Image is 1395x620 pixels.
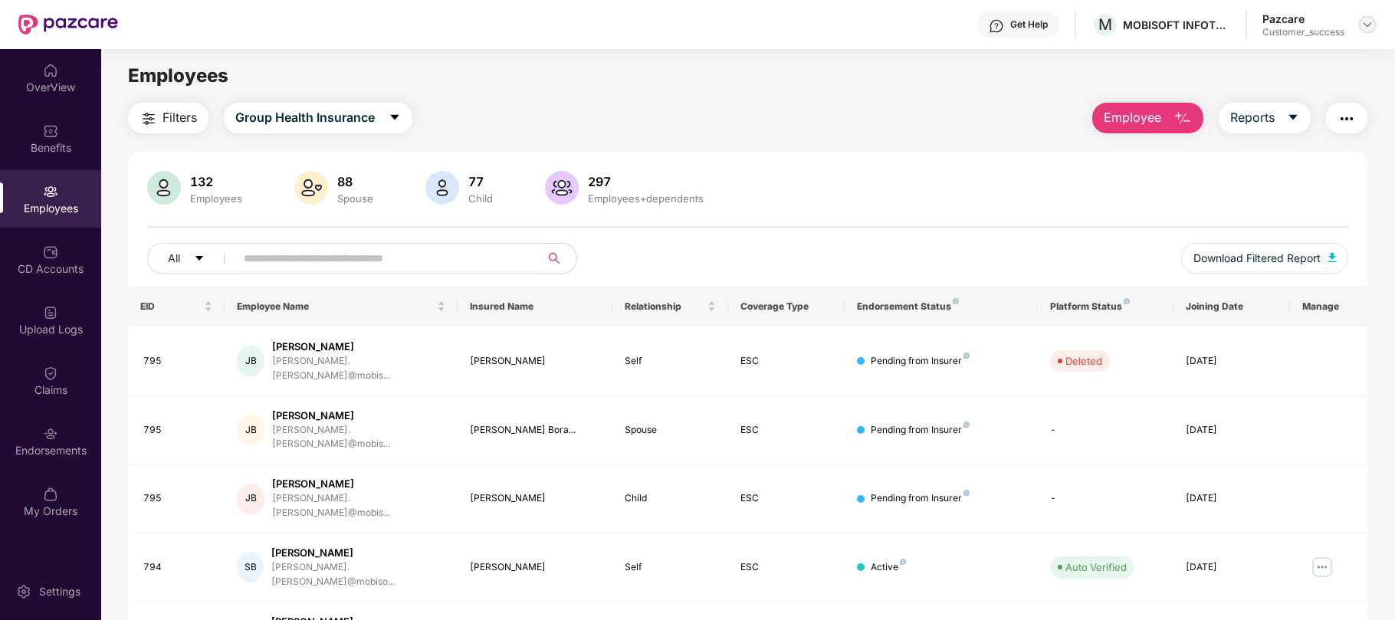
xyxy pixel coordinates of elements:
img: svg+xml;base64,PHN2ZyB4bWxucz0iaHR0cDovL3d3dy53My5vcmcvMjAwMC9zdmciIHdpZHRoPSIyNCIgaGVpZ2h0PSIyNC... [1338,110,1356,128]
div: 88 [334,174,376,189]
div: [PERSON_NAME] [272,340,445,354]
div: [DATE] [1186,491,1278,506]
img: svg+xml;base64,PHN2ZyBpZD0iTXlfT3JkZXJzIiBkYXRhLW5hbWU9Ik15IE9yZGVycyIgeG1sbnM9Imh0dHA6Ly93d3cudz... [43,487,58,502]
div: Child [625,491,717,506]
div: Employees [187,192,245,205]
span: Filters [162,108,197,127]
div: Customer_success [1262,26,1344,38]
td: - [1038,464,1173,533]
div: 795 [143,423,212,438]
img: svg+xml;base64,PHN2ZyB4bWxucz0iaHR0cDovL3d3dy53My5vcmcvMjAwMC9zdmciIHhtbG5zOnhsaW5rPSJodHRwOi8vd3... [1328,253,1336,262]
button: Filters [128,103,208,133]
img: svg+xml;base64,PHN2ZyB4bWxucz0iaHR0cDovL3d3dy53My5vcmcvMjAwMC9zdmciIHdpZHRoPSI4IiBoZWlnaHQ9IjgiIH... [1124,298,1130,304]
img: svg+xml;base64,PHN2ZyB4bWxucz0iaHR0cDovL3d3dy53My5vcmcvMjAwMC9zdmciIHdpZHRoPSI4IiBoZWlnaHQ9IjgiIH... [953,298,959,304]
img: svg+xml;base64,PHN2ZyB4bWxucz0iaHR0cDovL3d3dy53My5vcmcvMjAwMC9zdmciIHhtbG5zOnhsaW5rPSJodHRwOi8vd3... [294,171,328,205]
div: 795 [143,354,212,369]
div: MOBISOFT INFOTECH PRIVATE LIMITED [1123,18,1230,32]
div: 297 [585,174,707,189]
div: [PERSON_NAME].[PERSON_NAME]@mobis... [272,491,445,520]
img: svg+xml;base64,PHN2ZyBpZD0iVXBsb2FkX0xvZ3MiIGRhdGEtbmFtZT0iVXBsb2FkIExvZ3MiIHhtbG5zPSJodHRwOi8vd3... [43,305,58,320]
div: ESC [740,423,832,438]
span: caret-down [194,253,205,265]
span: Group Health Insurance [235,108,375,127]
div: ESC [740,560,832,575]
div: SB [237,552,263,582]
div: Settings [34,584,85,599]
img: svg+xml;base64,PHN2ZyB4bWxucz0iaHR0cDovL3d3dy53My5vcmcvMjAwMC9zdmciIHdpZHRoPSI4IiBoZWlnaHQ9IjgiIH... [963,353,970,359]
img: svg+xml;base64,PHN2ZyBpZD0iSGVscC0zMngzMiIgeG1sbnM9Imh0dHA6Ly93d3cudzMub3JnLzIwMDAvc3ZnIiB3aWR0aD... [989,18,1004,34]
div: ESC [740,491,832,506]
span: Employee Name [237,300,433,313]
img: svg+xml;base64,PHN2ZyB4bWxucz0iaHR0cDovL3d3dy53My5vcmcvMjAwMC9zdmciIHhtbG5zOnhsaW5rPSJodHRwOi8vd3... [545,171,579,205]
div: [PERSON_NAME] [470,354,600,369]
img: svg+xml;base64,PHN2ZyBpZD0iU2V0dGluZy0yMHgyMCIgeG1sbnM9Imh0dHA6Ly93d3cudzMub3JnLzIwMDAvc3ZnIiB3aW... [16,584,31,599]
div: Auto Verified [1065,559,1127,575]
div: [PERSON_NAME].[PERSON_NAME]@mobis... [272,423,445,452]
div: [PERSON_NAME] [470,560,600,575]
div: 132 [187,174,245,189]
img: manageButton [1310,555,1334,579]
div: [PERSON_NAME] [470,491,600,506]
span: Employees [128,64,228,87]
div: 77 [465,174,496,189]
div: Endorsement Status [857,300,1026,313]
th: Relationship [612,286,729,327]
div: Pending from Insurer [871,354,970,369]
button: Employee [1092,103,1203,133]
div: Child [465,192,496,205]
div: Spouse [334,192,376,205]
th: EID [128,286,225,327]
button: search [539,243,577,274]
span: caret-down [389,111,401,125]
div: 795 [143,491,212,506]
img: svg+xml;base64,PHN2ZyBpZD0iQ2xhaW0iIHhtbG5zPSJodHRwOi8vd3d3LnczLm9yZy8yMDAwL3N2ZyIgd2lkdGg9IjIwIi... [43,366,58,381]
th: Manage [1290,286,1367,327]
img: svg+xml;base64,PHN2ZyBpZD0iSG9tZSIgeG1sbnM9Imh0dHA6Ly93d3cudzMub3JnLzIwMDAvc3ZnIiB3aWR0aD0iMjAiIG... [43,63,58,78]
div: Get Help [1010,18,1048,31]
div: [PERSON_NAME] [271,546,445,560]
div: ESC [740,354,832,369]
img: svg+xml;base64,PHN2ZyBpZD0iQ0RfQWNjb3VudHMiIGRhdGEtbmFtZT0iQ0QgQWNjb3VudHMiIHhtbG5zPSJodHRwOi8vd3... [43,244,58,260]
div: Platform Status [1050,300,1161,313]
span: Employee [1104,108,1161,127]
img: svg+xml;base64,PHN2ZyB4bWxucz0iaHR0cDovL3d3dy53My5vcmcvMjAwMC9zdmciIHdpZHRoPSI4IiBoZWlnaHQ9IjgiIH... [963,490,970,496]
div: Self [625,560,717,575]
td: - [1038,396,1173,465]
img: svg+xml;base64,PHN2ZyB4bWxucz0iaHR0cDovL3d3dy53My5vcmcvMjAwMC9zdmciIHdpZHRoPSIyNCIgaGVpZ2h0PSIyNC... [139,110,158,128]
button: Download Filtered Report [1181,243,1348,274]
span: search [539,252,569,264]
div: [PERSON_NAME].[PERSON_NAME]@mobis... [272,354,445,383]
span: All [168,250,180,267]
img: New Pazcare Logo [18,15,118,34]
div: [PERSON_NAME] [272,477,445,491]
img: svg+xml;base64,PHN2ZyBpZD0iQmVuZWZpdHMiIHhtbG5zPSJodHRwOi8vd3d3LnczLm9yZy8yMDAwL3N2ZyIgd2lkdGg9Ij... [43,123,58,139]
img: svg+xml;base64,PHN2ZyB4bWxucz0iaHR0cDovL3d3dy53My5vcmcvMjAwMC9zdmciIHdpZHRoPSI4IiBoZWlnaHQ9IjgiIH... [900,559,906,565]
span: caret-down [1287,111,1299,125]
div: Self [625,354,717,369]
img: svg+xml;base64,PHN2ZyBpZD0iRW1wbG95ZWVzIiB4bWxucz0iaHR0cDovL3d3dy53My5vcmcvMjAwMC9zdmciIHdpZHRoPS... [43,184,58,199]
img: svg+xml;base64,PHN2ZyB4bWxucz0iaHR0cDovL3d3dy53My5vcmcvMjAwMC9zdmciIHhtbG5zOnhsaW5rPSJodHRwOi8vd3... [147,171,181,205]
div: [PERSON_NAME] Bora... [470,423,600,438]
div: 794 [143,560,212,575]
div: Spouse [625,423,717,438]
img: svg+xml;base64,PHN2ZyB4bWxucz0iaHR0cDovL3d3dy53My5vcmcvMjAwMC9zdmciIHhtbG5zOnhsaW5rPSJodHRwOi8vd3... [425,171,459,205]
th: Joining Date [1173,286,1290,327]
div: Deleted [1065,353,1102,369]
div: JB [237,484,264,514]
div: [DATE] [1186,560,1278,575]
div: Pazcare [1262,11,1344,26]
img: svg+xml;base64,PHN2ZyB4bWxucz0iaHR0cDovL3d3dy53My5vcmcvMjAwMC9zdmciIHhtbG5zOnhsaW5rPSJodHRwOi8vd3... [1173,110,1192,128]
span: Relationship [625,300,705,313]
th: Coverage Type [728,286,845,327]
div: [PERSON_NAME].[PERSON_NAME]@mobiso... [271,560,445,589]
div: JB [237,415,264,445]
img: svg+xml;base64,PHN2ZyB4bWxucz0iaHR0cDovL3d3dy53My5vcmcvMjAwMC9zdmciIHdpZHRoPSI4IiBoZWlnaHQ9IjgiIH... [963,422,970,428]
div: JB [237,346,264,376]
div: [PERSON_NAME] [272,408,445,423]
img: svg+xml;base64,PHN2ZyBpZD0iRW5kb3JzZW1lbnRzIiB4bWxucz0iaHR0cDovL3d3dy53My5vcmcvMjAwMC9zdmciIHdpZH... [43,426,58,441]
button: Group Health Insurancecaret-down [224,103,412,133]
span: EID [140,300,201,313]
div: Pending from Insurer [871,491,970,506]
span: Reports [1230,108,1275,127]
span: Download Filtered Report [1193,250,1321,267]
